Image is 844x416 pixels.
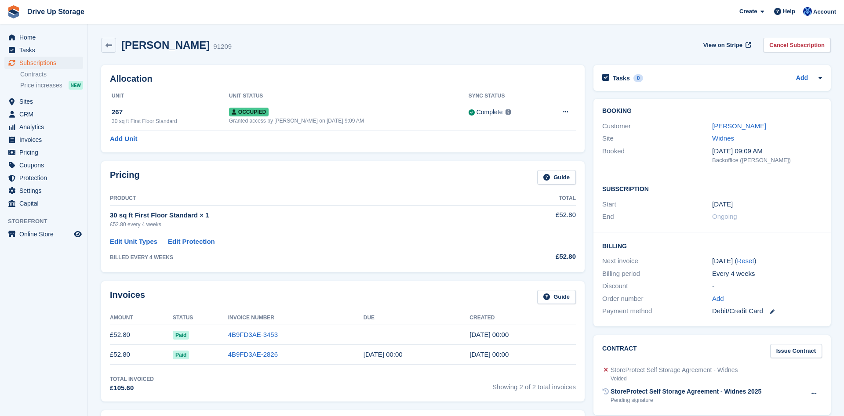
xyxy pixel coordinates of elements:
[229,108,269,116] span: Occupied
[110,325,173,345] td: £52.80
[19,121,72,133] span: Analytics
[712,146,822,156] div: [DATE] 09:09 AM
[19,146,72,159] span: Pricing
[228,331,278,338] a: 4B9FD3AE-3453
[19,184,72,197] span: Settings
[168,237,215,247] a: Edit Protection
[469,331,509,338] time: 2025-07-22 23:00:10 UTC
[229,117,469,125] div: Granted access by [PERSON_NAME] on [DATE] 9:09 AM
[712,281,822,291] div: -
[110,89,229,103] th: Unit
[506,109,511,115] img: icon-info-grey-7440780725fd019a000dd9b08b2336e03edf1995a4989e88bcd33f0948082b44.svg
[501,205,576,233] td: £52.80
[4,172,83,184] a: menu
[712,294,724,304] a: Add
[4,44,83,56] a: menu
[110,311,173,325] th: Amount
[4,108,83,120] a: menu
[364,351,403,358] time: 2025-06-25 23:00:00 UTC
[112,107,229,117] div: 267
[602,256,712,266] div: Next invoice
[121,39,210,51] h2: [PERSON_NAME]
[469,311,576,325] th: Created
[4,95,83,108] a: menu
[20,81,62,90] span: Price increases
[783,7,795,16] span: Help
[110,192,501,206] th: Product
[4,57,83,69] a: menu
[602,344,637,358] h2: Contract
[173,351,189,359] span: Paid
[19,172,72,184] span: Protection
[110,237,157,247] a: Edit Unit Types
[112,117,229,125] div: 30 sq ft First Floor Standard
[712,256,822,266] div: [DATE] ( )
[110,74,576,84] h2: Allocation
[602,294,712,304] div: Order number
[19,228,72,240] span: Online Store
[213,42,232,52] div: 91209
[803,7,812,16] img: Widnes Team
[501,192,576,206] th: Total
[537,290,576,304] a: Guide
[703,41,742,50] span: View on Stripe
[602,199,712,210] div: Start
[611,365,738,375] div: StoreProtect Self Storage Agreement - Widnes
[4,184,83,197] a: menu
[763,38,831,52] a: Cancel Subscription
[110,375,154,383] div: Total Invoiced
[7,5,20,18] img: stora-icon-8386f47178a22dfd0bd8f6a31ec36ba5ce8667c1dd55bd0f319d3a0aa187defe.svg
[537,170,576,184] a: Guide
[796,73,808,83] a: Add
[110,134,137,144] a: Add Unit
[19,134,72,146] span: Invoices
[602,134,712,144] div: Site
[813,7,836,16] span: Account
[469,351,509,358] time: 2025-06-24 23:00:27 UTC
[477,108,503,117] div: Complete
[20,80,83,90] a: Price increases NEW
[700,38,753,52] a: View on Stripe
[19,108,72,120] span: CRM
[613,74,630,82] h2: Tasks
[737,257,754,264] a: Reset
[712,122,766,130] a: [PERSON_NAME]
[501,252,576,262] div: £52.80
[712,306,822,316] div: Debit/Credit Card
[73,229,83,239] a: Preview store
[173,311,228,325] th: Status
[602,241,822,250] h2: Billing
[4,134,83,146] a: menu
[19,197,72,210] span: Capital
[712,213,737,220] span: Ongoing
[602,121,712,131] div: Customer
[4,228,83,240] a: menu
[611,387,761,396] div: StoreProtect Self Storage Agreement - Widnes 2025
[712,269,822,279] div: Every 4 weeks
[24,4,88,19] a: Drive Up Storage
[110,210,501,221] div: 30 sq ft First Floor Standard × 1
[228,311,364,325] th: Invoice Number
[739,7,757,16] span: Create
[469,89,543,103] th: Sync Status
[4,197,83,210] a: menu
[602,184,822,193] h2: Subscription
[110,170,140,184] h2: Pricing
[110,290,145,304] h2: Invoices
[19,159,72,171] span: Coupons
[110,383,154,393] div: £105.60
[602,212,712,222] div: End
[19,57,72,69] span: Subscriptions
[8,217,87,226] span: Storefront
[19,31,72,43] span: Home
[602,146,712,165] div: Booked
[229,89,469,103] th: Unit Status
[4,31,83,43] a: menu
[4,121,83,133] a: menu
[19,95,72,108] span: Sites
[712,134,734,142] a: Widnes
[20,70,83,79] a: Contracts
[110,221,501,228] div: £52.80 every 4 weeks
[364,311,470,325] th: Due
[712,199,733,210] time: 2025-06-24 23:00:00 UTC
